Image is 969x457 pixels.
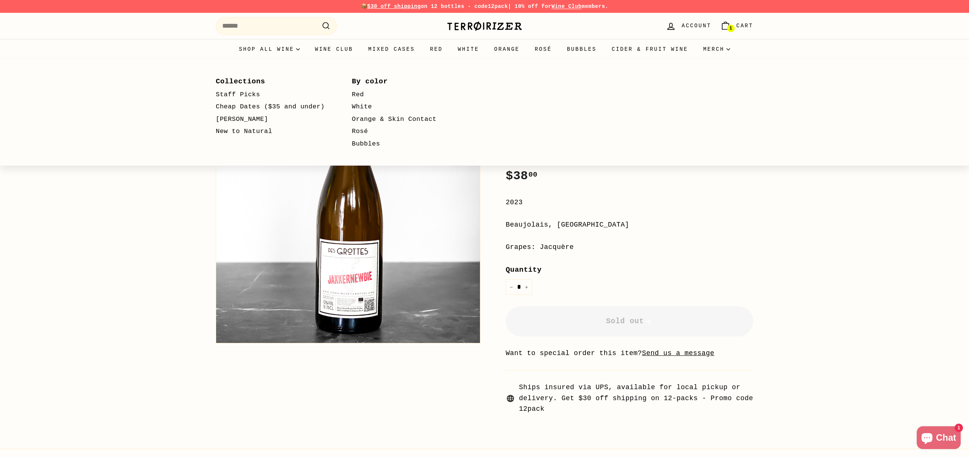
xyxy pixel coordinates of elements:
div: Grapes: Jacquère [506,242,753,253]
div: Beaujolais, [GEOGRAPHIC_DATA] [506,219,753,230]
a: Orange [487,39,527,59]
button: Sold out [506,306,753,336]
a: Orange & Skin Contact [352,113,466,126]
span: $38 [506,169,537,183]
a: Send us a message [642,349,714,357]
input: quantity [506,279,532,295]
p: 📦 on 12 bottles - code | 10% off for members. [216,2,753,11]
a: Red [352,89,466,101]
summary: Shop all wine [231,39,307,59]
inbox-online-store-chat: Shopify online store chat [914,426,963,451]
a: Rosé [527,39,559,59]
a: Rosé [352,125,466,138]
span: Account [682,22,711,30]
a: Red [422,39,450,59]
a: White [450,39,487,59]
a: White [352,101,466,113]
a: Account [661,15,716,37]
a: Bubbles [352,138,466,150]
span: Ships insured via UPS, available for local pickup or delivery. Get $30 off shipping on 12-packs -... [519,382,753,415]
sup: 00 [528,171,537,179]
summary: Merch [696,39,738,59]
strong: 12pack [488,3,508,9]
span: 1 [729,26,732,31]
img: Jakkernewbie [216,79,480,343]
a: Mixed Cases [361,39,422,59]
div: Primary [201,39,768,59]
button: Increase item quantity by one [521,279,532,295]
a: Staff Picks [216,89,330,101]
a: Wine Club [551,3,582,9]
a: Collections [216,75,330,88]
a: [PERSON_NAME] [216,113,330,126]
li: Want to special order this item? [506,348,753,359]
a: New to Natural [216,125,330,138]
button: Reduce item quantity by one [506,279,517,295]
a: Cider & Fruit Wine [604,39,696,59]
label: Quantity [506,264,753,275]
span: Cart [736,22,753,30]
div: 2023 [506,197,753,208]
a: Cart [716,15,758,37]
a: Cheap Dates ($35 and under) [216,101,330,113]
a: Bubbles [559,39,604,59]
span: $30 off shipping [367,3,421,9]
span: Sold out [606,317,653,326]
a: Wine Club [307,39,361,59]
a: By color [352,75,466,88]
